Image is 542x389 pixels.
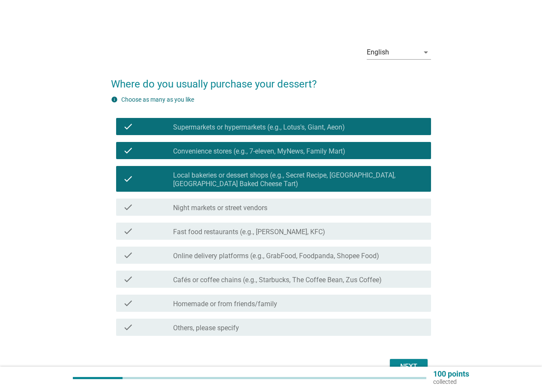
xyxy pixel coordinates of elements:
[173,171,424,188] label: Local bakeries or dessert shops (e.g., Secret Recipe, [GEOGRAPHIC_DATA], [GEOGRAPHIC_DATA] Baked ...
[123,145,133,156] i: check
[123,250,133,260] i: check
[123,322,133,332] i: check
[123,298,133,308] i: check
[421,47,431,57] i: arrow_drop_down
[433,378,469,386] p: collected
[173,228,325,236] label: Fast food restaurants (e.g., [PERSON_NAME], KFC)
[121,96,194,103] label: Choose as many as you like
[173,324,239,332] label: Others, please specify
[123,121,133,132] i: check
[397,362,421,372] div: Next
[111,68,431,92] h2: Where do you usually purchase your dessert?
[367,48,389,56] div: English
[111,96,118,103] i: info
[173,204,267,212] label: Night markets or street vendors
[173,252,379,260] label: Online delivery platforms (e.g., GrabFood, Foodpanda, Shopee Food)
[123,226,133,236] i: check
[173,147,345,156] label: Convenience stores (e.g., 7-eleven, MyNews, Family Mart)
[173,123,345,132] label: Supermarkets or hypermarkets (e.g., Lotus's, Giant, Aeon)
[433,370,469,378] p: 100 points
[123,202,133,212] i: check
[173,276,382,284] label: Cafés or coffee chains (e.g., Starbucks, The Coffee Bean, Zus Coffee)
[123,169,133,188] i: check
[390,359,428,374] button: Next
[173,300,277,308] label: Homemade or from friends/family
[123,274,133,284] i: check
